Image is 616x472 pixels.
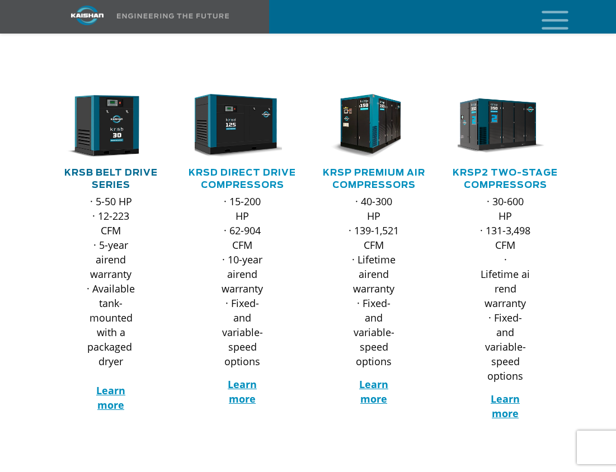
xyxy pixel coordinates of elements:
[349,194,399,369] p: · 40-300 HP · 139-1,521 CFM · Lifetime airend warranty · Fixed- and variable-speed options
[195,94,290,158] div: krsd125
[217,194,268,369] p: · 15-200 HP · 62-904 CFM · 10-year airend warranty · Fixed- and variable-speed options
[318,94,413,158] img: krsp150
[117,13,229,18] img: Engineering the future
[458,94,553,158] div: krsp350
[480,194,531,383] p: · 30-600 HP · 131-3,498 CFM · Lifetime airend warranty · Fixed- and variable-speed options
[186,94,282,158] img: krsd125
[491,392,520,420] a: Learn more
[359,377,388,405] a: Learn more
[86,194,137,412] p: · 5-50 HP · 12-223 CFM · 5-year airend warranty · Available tank-mounted with a packaged dryer
[228,377,257,405] a: Learn more
[45,6,129,25] img: kaishan logo
[453,168,558,190] a: KRSP2 Two-Stage Compressors
[63,94,159,158] div: krsb30
[64,168,158,190] a: KRSB Belt Drive Series
[55,94,151,158] img: krsb30
[449,94,545,158] img: krsp350
[323,168,425,190] a: KRSP Premium Air Compressors
[96,384,125,412] a: Learn more
[189,168,296,190] a: KRSD Direct Drive Compressors
[326,94,422,158] div: krsp150
[537,7,556,26] a: mobile menu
